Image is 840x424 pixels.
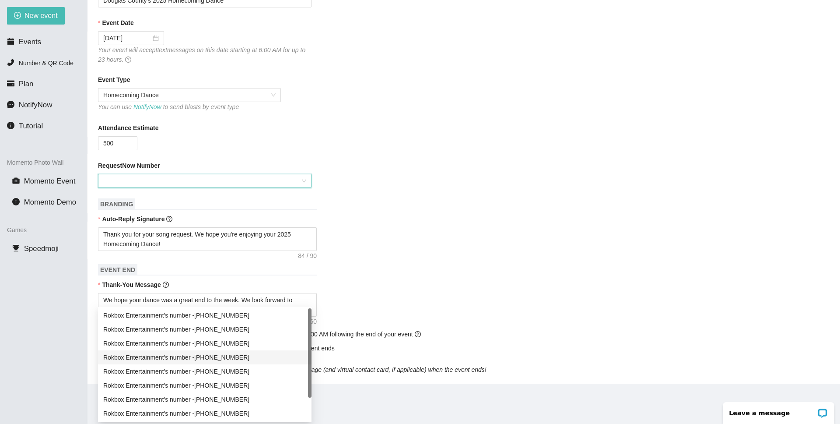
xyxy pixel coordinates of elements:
b: Auto-Reply Signature [102,216,164,223]
i: Your event will accept text messages on this date starting at 6:00 AM for up to 23 hours. [98,46,305,63]
span: info-circle [7,122,14,129]
b: Thank-You Message [102,281,161,288]
span: Plan [19,80,34,88]
a: NotifyNow [133,103,161,110]
div: Rokbox Entertainment's number - [PHONE_NUMBER] [103,381,306,390]
div: Rokbox Entertainment's number - [PHONE_NUMBER] [103,339,306,348]
span: message [7,101,14,108]
span: Speedmoji [24,244,59,253]
span: question-circle [125,57,131,63]
b: Event Date [102,18,133,28]
span: NotifyNow [19,101,52,109]
span: Momento Demo [24,198,76,206]
span: info-circle [12,198,20,205]
span: calendar [7,38,14,45]
b: Event Type [98,75,130,85]
span: Homecoming Dance [103,88,276,102]
span: plus-circle [14,12,21,20]
span: EVENT END [98,264,137,276]
span: phone [7,59,14,66]
div: RequestNow © 2025 [109,404,816,413]
span: BRANDING [98,198,135,210]
textarea: We hope your dance was a great end to the week. We look forward to rocking the box with you again... [98,293,317,317]
span: credit-card [7,80,14,87]
span: camera [12,177,20,184]
span: Events [19,38,41,46]
span: New event [24,10,58,21]
button: plus-circleNew event [7,7,65,25]
div: Rokbox Entertainment's number - [PHONE_NUMBER] [103,367,306,376]
span: question-circle [415,331,421,337]
div: Rokbox Entertainment's number - [PHONE_NUMBER] [103,409,306,418]
i: Remember to (in Live View Settings ) to send this thank-you message (and virtual contact card, if... [98,366,486,373]
span: Number & QR Code [19,60,73,67]
div: Rokbox Entertainment's number - [PHONE_NUMBER] [103,353,306,362]
span: question-circle [166,216,172,222]
div: Rokbox Entertainment's number - [PHONE_NUMBER] [103,311,306,320]
div: Rokbox Entertainment's number - [PHONE_NUMBER] [103,325,306,334]
b: Attendance Estimate [98,123,158,133]
iframe: LiveChat chat widget [717,396,840,424]
span: trophy [12,244,20,252]
span: question-circle [163,282,169,288]
div: Rokbox Entertainment's number - [PHONE_NUMBER] [103,395,306,404]
input: 09/06/2025 [103,33,151,43]
b: RequestNow Number [98,161,160,170]
span: Tutorial [19,122,43,130]
textarea: Thank you for your song request. We hope you're enjoying your 2025 Homecoming Dance! [98,227,317,251]
div: You can use to send blasts by event type [98,102,281,112]
span: Momento Event [24,177,76,185]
